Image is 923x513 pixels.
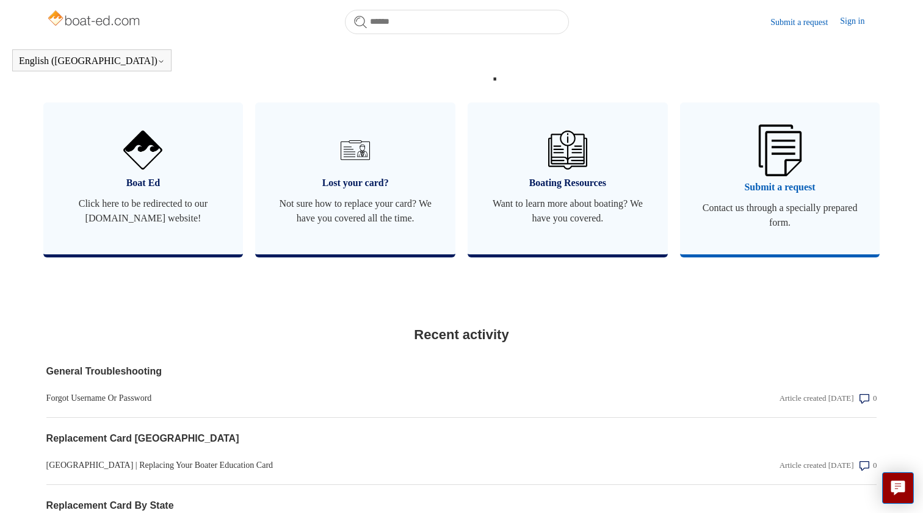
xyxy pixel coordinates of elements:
a: Forgot Username Or Password [46,392,628,404]
span: Boat Ed [62,176,225,190]
img: 01HZPCYVT14CG9T703FEE4SFXC [336,131,375,170]
a: Submit a request [770,16,840,29]
a: General Troubleshooting [46,364,628,379]
a: Boat Ed Click here to be redirected to our [DOMAIN_NAME] website! [43,102,244,254]
a: Boating Resources Want to learn more about boating? We have you covered. [468,102,668,254]
a: Replacement Card [GEOGRAPHIC_DATA] [46,431,628,446]
div: Article created [DATE] [780,459,854,472]
a: Lost your card? Not sure how to replace your card? We have you covered all the time. [255,102,455,254]
div: Article created [DATE] [780,392,854,404]
button: Live chat [882,472,914,504]
span: Submit a request [698,180,862,195]
a: Replacement Card By State [46,498,628,513]
span: Click here to be redirected to our [DOMAIN_NAME] website! [62,196,225,226]
a: Sign in [840,15,877,29]
a: [GEOGRAPHIC_DATA] | Replacing Your Boater Education Card [46,459,628,472]
img: 01HZPCYW3NK71669VZTW7XY4G9 [758,124,801,176]
span: Want to learn more about boating? We have you covered. [486,196,650,226]
h2: Recent activity [46,325,877,345]
a: Submit a request Contact us through a specially prepared form. [680,102,880,254]
button: English ([GEOGRAPHIC_DATA]) [19,56,165,66]
span: Boating Resources [486,176,650,190]
span: Lost your card? [273,176,437,190]
span: Not sure how to replace your card? We have you covered all the time. [273,196,437,226]
input: Search [345,10,569,34]
span: Contact us through a specially prepared form. [698,201,862,230]
img: Boat-Ed Help Center home page [46,7,143,32]
img: 01HZPCYVNCVF44JPJQE4DN11EA [123,131,162,170]
img: 01HZPCYVZMCNPYXCC0DPA2R54M [548,131,587,170]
